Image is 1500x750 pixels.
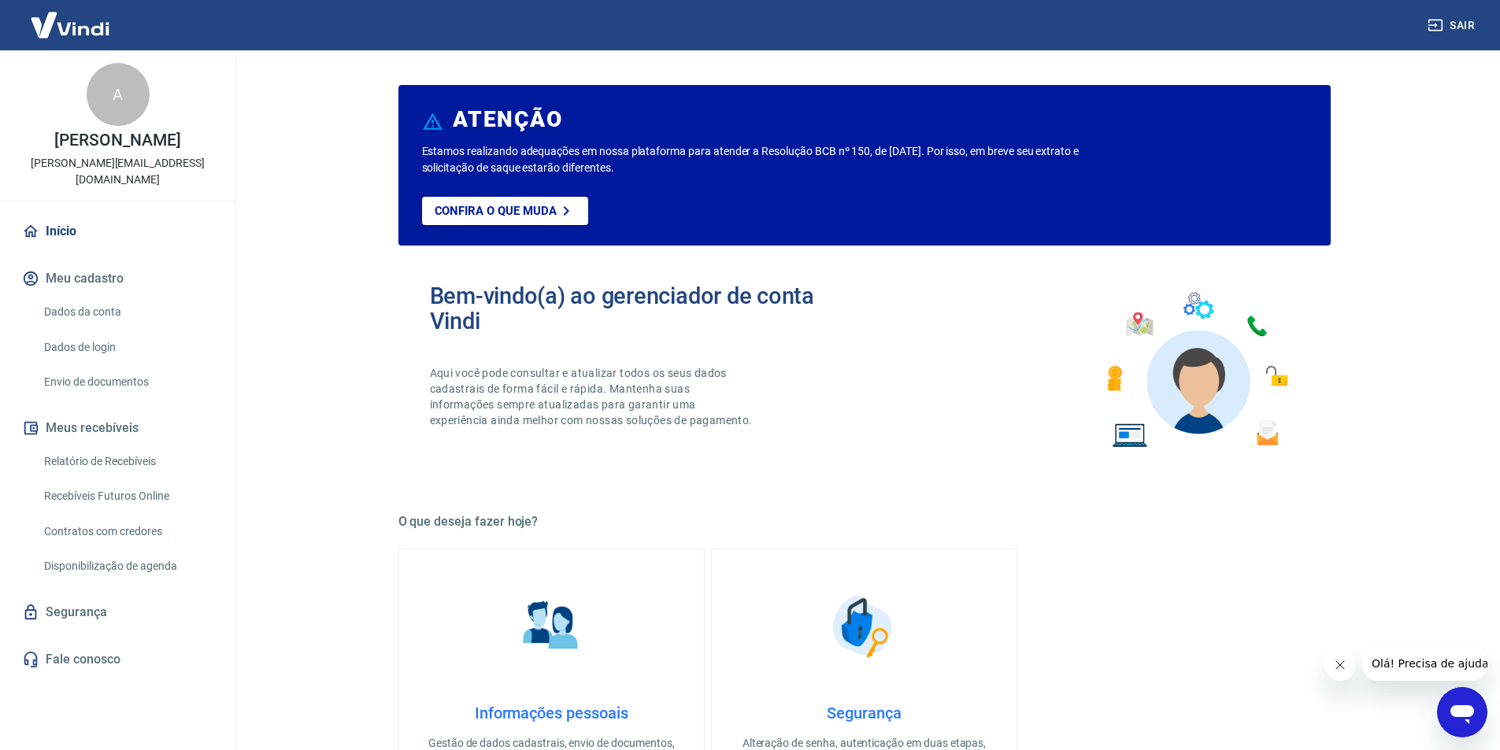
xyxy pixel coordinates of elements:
[87,63,150,126] div: A
[19,642,217,677] a: Fale conosco
[19,261,217,296] button: Meu cadastro
[424,704,679,722] h4: Informações pessoais
[38,515,217,548] a: Contratos com credores
[19,595,217,630] a: Segurança
[1093,283,1299,457] img: Imagem de um avatar masculino com diversos icones exemplificando as funcionalidades do gerenciado...
[430,365,756,428] p: Aqui você pode consultar e atualizar todos os seus dados cadastrais de forma fácil e rápida. Mant...
[398,514,1331,530] h5: O que deseja fazer hoje?
[824,587,903,666] img: Segurança
[38,480,217,512] a: Recebíveis Futuros Online
[54,132,180,149] p: [PERSON_NAME]
[430,283,865,334] h2: Bem-vindo(a) ao gerenciador de conta Vindi
[19,214,217,249] a: Início
[38,445,217,478] a: Relatório de Recebíveis
[737,704,991,722] h4: Segurança
[38,296,217,328] a: Dados da conta
[9,11,132,24] span: Olá! Precisa de ajuda?
[1437,687,1487,737] iframe: Botão para abrir a janela de mensagens
[38,331,217,364] a: Dados de login
[453,112,562,127] h6: ATENÇÃO
[422,197,588,225] a: Confira o que muda
[38,550,217,582] a: Disponibilização de agenda
[512,587,591,666] img: Informações pessoais
[19,411,217,445] button: Meus recebíveis
[422,143,1130,176] p: Estamos realizando adequações em nossa plataforma para atender a Resolução BCB nº 150, de [DATE]....
[19,1,121,49] img: Vindi
[38,366,217,398] a: Envio de documentos
[1362,646,1487,681] iframe: Mensagem da empresa
[1424,11,1481,40] button: Sair
[435,204,557,218] p: Confira o que muda
[1324,649,1356,681] iframe: Fechar mensagem
[13,155,223,188] p: [PERSON_NAME][EMAIL_ADDRESS][DOMAIN_NAME]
